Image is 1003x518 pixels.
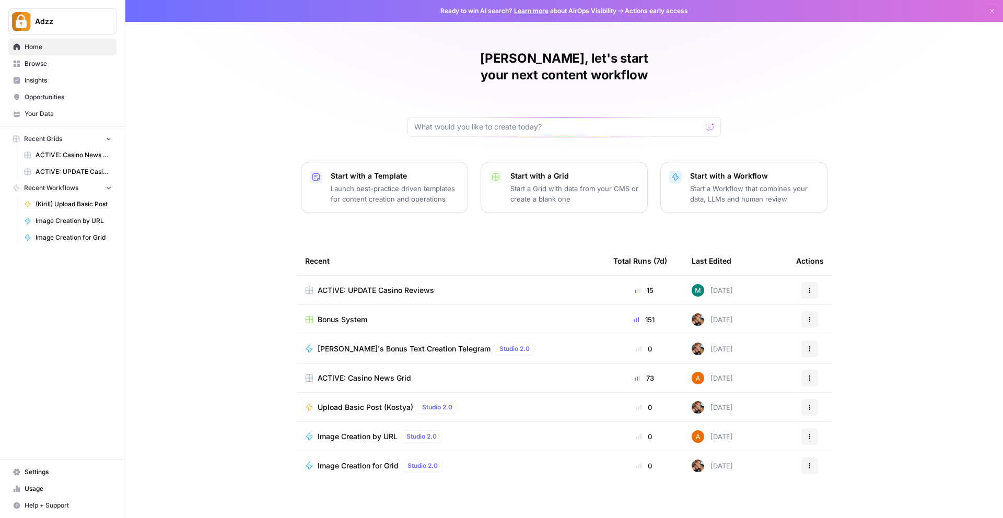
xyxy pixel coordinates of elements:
[8,89,116,105] a: Opportunities
[406,432,437,441] span: Studio 2.0
[8,180,116,196] button: Recent Workflows
[407,461,438,470] span: Studio 2.0
[318,314,367,325] span: Bonus System
[796,246,824,275] div: Actions
[301,162,468,213] button: Start with a TemplateLaunch best-practice driven templates for content creation and operations
[318,373,411,383] span: ACTIVE: Casino News Grid
[36,167,112,176] span: ACTIVE: UPDATE Casino Reviews
[613,246,667,275] div: Total Runs (7d)
[331,183,459,204] p: Launch best-practice driven templates for content creation and operations
[8,105,116,122] a: Your Data
[318,402,413,413] span: Upload Basic Post (Kostya)
[414,122,702,132] input: What would you like to create today?
[8,39,116,55] a: Home
[305,246,597,275] div: Recent
[692,430,733,443] div: [DATE]
[305,314,597,325] a: Bonus System
[19,213,116,229] a: Image Creation by URL
[613,431,675,442] div: 0
[305,430,597,443] a: Image Creation by URLStudio 2.0
[8,8,116,34] button: Workspace: Adzz
[510,171,639,181] p: Start with a Grid
[692,372,733,384] div: [DATE]
[690,171,819,181] p: Start with a Workflow
[692,460,704,472] img: nwfydx8388vtdjnj28izaazbsiv8
[8,131,116,147] button: Recent Grids
[305,343,597,355] a: [PERSON_NAME]'s Bonus Text Creation TelegramStudio 2.0
[305,285,597,296] a: ACTIVE: UPDATE Casino Reviews
[318,285,434,296] span: ACTIVE: UPDATE Casino Reviews
[8,72,116,89] a: Insights
[692,284,704,297] img: slv4rmlya7xgt16jt05r5wgtlzht
[660,162,827,213] button: Start with a WorkflowStart a Workflow that combines your data, LLMs and human review
[692,401,704,414] img: nwfydx8388vtdjnj28izaazbsiv8
[24,134,62,144] span: Recent Grids
[25,42,112,52] span: Home
[331,171,459,181] p: Start with a Template
[305,401,597,414] a: Upload Basic Post (Kostya)Studio 2.0
[36,199,112,209] span: (Kirill) Upload Basic Post
[25,501,112,510] span: Help + Support
[25,59,112,68] span: Browse
[19,196,116,213] a: (Kirill) Upload Basic Post
[440,6,616,16] span: Ready to win AI search? about AirOps Visibility
[8,55,116,72] a: Browse
[35,16,98,27] span: Adzz
[305,373,597,383] a: ACTIVE: Casino News Grid
[422,403,452,412] span: Studio 2.0
[318,431,398,442] span: Image Creation by URL
[692,460,733,472] div: [DATE]
[692,343,704,355] img: nwfydx8388vtdjnj28izaazbsiv8
[8,480,116,497] a: Usage
[692,343,733,355] div: [DATE]
[24,183,78,193] span: Recent Workflows
[692,401,733,414] div: [DATE]
[613,373,675,383] div: 73
[692,313,733,326] div: [DATE]
[19,147,116,163] a: ACTIVE: Casino News Grid
[305,460,597,472] a: Image Creation for GridStudio 2.0
[25,109,112,119] span: Your Data
[499,344,530,354] span: Studio 2.0
[613,344,675,354] div: 0
[25,92,112,102] span: Opportunities
[25,484,112,493] span: Usage
[692,246,731,275] div: Last Edited
[692,313,704,326] img: nwfydx8388vtdjnj28izaazbsiv8
[36,150,112,160] span: ACTIVE: Casino News Grid
[613,314,675,325] div: 151
[613,461,675,471] div: 0
[625,6,688,16] span: Actions early access
[19,229,116,246] a: Image Creation for Grid
[692,372,704,384] img: 1uqwqwywk0hvkeqipwlzjk5gjbnq
[8,464,116,480] a: Settings
[36,233,112,242] span: Image Creation for Grid
[481,162,648,213] button: Start with a GridStart a Grid with data from your CMS or create a blank one
[12,12,31,31] img: Adzz Logo
[318,344,491,354] span: [PERSON_NAME]'s Bonus Text Creation Telegram
[692,430,704,443] img: 1uqwqwywk0hvkeqipwlzjk5gjbnq
[514,7,549,15] a: Learn more
[36,216,112,226] span: Image Creation by URL
[613,285,675,296] div: 15
[25,76,112,85] span: Insights
[25,467,112,477] span: Settings
[690,183,819,204] p: Start a Workflow that combines your data, LLMs and human review
[318,461,399,471] span: Image Creation for Grid
[407,50,721,84] h1: [PERSON_NAME], let's start your next content workflow
[8,497,116,514] button: Help + Support
[19,163,116,180] a: ACTIVE: UPDATE Casino Reviews
[692,284,733,297] div: [DATE]
[510,183,639,204] p: Start a Grid with data from your CMS or create a blank one
[613,402,675,413] div: 0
